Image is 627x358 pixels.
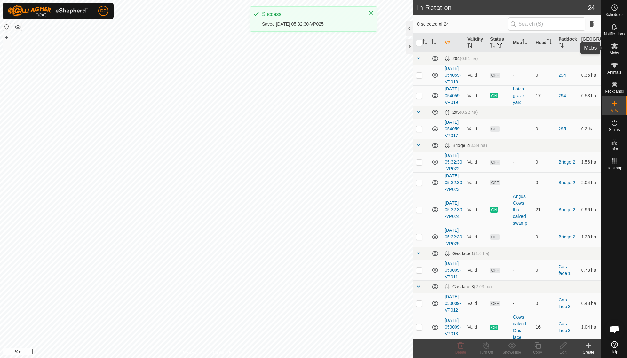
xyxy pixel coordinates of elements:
a: Gas face 1 [559,264,571,276]
div: - [513,126,530,132]
span: Infra [610,147,618,151]
p-sorticon: Activate to sort [490,43,495,49]
p-sorticon: Activate to sort [559,43,564,49]
span: Notifications [604,32,625,36]
div: Saved [DATE] 05:32:30-VP025 [262,21,362,27]
a: [DATE] 05:32:30-VP023 [445,173,462,192]
span: Status [609,128,620,132]
div: Angus Cows that calved swamp [513,193,530,227]
div: - [513,234,530,240]
div: Success [262,11,362,18]
a: [DATE] 050009-VP011 [445,261,461,279]
span: (3.34 ha) [469,143,487,148]
a: [DATE] 050009-VP012 [445,294,461,313]
div: Gas face 3 [445,284,492,290]
div: - [513,267,530,274]
span: ON [490,93,498,98]
div: - [513,300,530,307]
div: Open chat [605,320,624,339]
p-sorticon: Activate to sort [522,40,527,45]
td: 0.35 ha [579,65,601,85]
div: 295 [445,110,478,115]
a: [DATE] 054059-VP018 [445,66,461,84]
a: 295 [559,126,566,131]
span: RP [100,8,106,14]
td: 0.53 ha [579,85,601,106]
a: [DATE] 054059-VP019 [445,86,461,105]
td: 1.56 ha [579,152,601,172]
td: 0 [533,227,556,247]
a: Bridge 2 [559,180,575,185]
span: (2.03 ha) [474,284,492,289]
span: (0.22 ha) [460,110,478,115]
td: Valid [465,85,488,106]
td: Valid [465,65,488,85]
td: 17 [533,85,556,106]
a: 294 [559,93,566,98]
p-sorticon: Activate to sort [467,43,472,49]
td: 0.73 ha [579,260,601,280]
span: Delete [455,350,466,354]
span: 24 [588,3,595,12]
div: - [513,72,530,79]
div: Turn Off [473,349,499,355]
span: OFF [490,73,500,78]
a: [DATE] 05:32:30-VP022 [445,153,462,171]
td: Valid [465,227,488,247]
a: Gas face 3 [559,321,571,333]
span: OFF [490,180,500,185]
input: Search (S) [508,17,585,31]
span: (0.81 ha) [460,56,478,61]
span: OFF [490,126,500,132]
span: (1.6 ha) [474,251,489,256]
td: Valid [465,119,488,139]
button: Map Layers [14,23,22,31]
button: – [3,42,11,50]
td: Valid [465,193,488,227]
td: 1.04 ha [579,314,601,341]
p-sorticon: Activate to sort [547,40,552,45]
div: Show/Hide [499,349,525,355]
a: Help [602,339,627,356]
th: Head [533,33,556,52]
th: [GEOGRAPHIC_DATA] Area [579,33,601,52]
td: 0 [533,119,556,139]
a: [DATE] 050009-VP013 [445,318,461,336]
td: 0 [533,293,556,314]
th: Validity [465,33,488,52]
th: Status [488,33,510,52]
div: - [513,179,530,186]
div: Gas face 1 [445,251,489,256]
td: 0.2 ha [579,119,601,139]
span: OFF [490,160,500,165]
button: Reset Map [3,23,11,31]
a: Bridge 2 [559,234,575,239]
span: ON [490,325,498,330]
p-sorticon: Activate to sort [422,40,427,45]
span: Schedules [605,13,623,17]
td: 0 [533,172,556,193]
div: 294 [445,56,478,61]
td: Valid [465,172,488,193]
th: VP [442,33,465,52]
a: Bridge 2 [559,160,575,165]
td: Valid [465,260,488,280]
a: [DATE] 05:32:30-VP024 [445,200,462,219]
a: Privacy Policy [181,350,205,355]
td: 0 [533,260,556,280]
span: Mobs [610,51,619,55]
div: Cows calved Gas face [513,314,530,341]
span: OFF [490,301,500,306]
div: Lates grave yard [513,86,530,106]
td: 0.96 ha [579,193,601,227]
span: OFF [490,234,500,240]
img: Gallagher Logo [8,5,88,17]
td: 16 [533,314,556,341]
span: Heatmap [607,166,622,170]
span: VPs [611,109,618,113]
td: Valid [465,314,488,341]
th: Paddock [556,33,579,52]
a: Contact Us [213,350,232,355]
button: + [3,34,11,41]
a: [DATE] 05:32:30-VP025 [445,228,462,246]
